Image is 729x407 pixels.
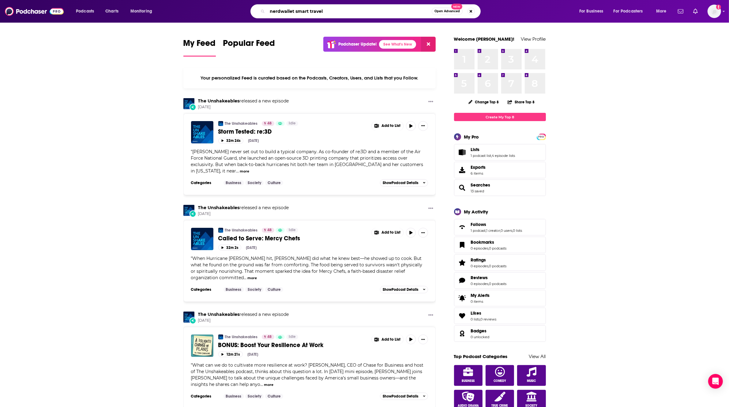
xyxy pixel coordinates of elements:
[708,374,723,389] div: Open Intercom Messenger
[456,183,468,192] a: Searches
[198,105,289,110] span: [DATE]
[383,287,418,292] span: Show Podcast Details
[218,121,223,126] img: The Unshakeables
[191,256,423,280] span: When Hurricane [PERSON_NAME] hit, [PERSON_NAME] did what he knew best—he showed up to cook. But w...
[456,166,468,174] span: Exports
[471,154,491,158] a: 1 podcast list
[191,149,423,174] span: [PERSON_NAME] never set out to build a typical company. As co-founder of re:3D and a member of th...
[372,121,404,131] button: Show More Button
[451,4,462,9] span: New
[101,6,122,16] a: Charts
[456,258,468,267] a: Ratings
[372,335,404,344] button: Show More Button
[338,42,377,47] p: Podchaser Update!
[471,239,507,245] a: Bookmarks
[5,6,64,17] img: Podchaser - Follow, Share and Rate Podcasts
[716,5,721,9] svg: Add a profile image
[218,138,243,144] button: 32m 24s
[225,121,258,126] a: The Unshakeables
[130,7,152,16] span: Monitoring
[198,98,289,104] h3: released a new episode
[456,312,468,320] a: Likes
[471,165,486,170] span: Exports
[471,222,487,227] span: Follows
[380,179,428,187] button: ShowPodcast Details
[471,246,489,250] a: 0 episodes
[471,239,494,245] span: Bookmarks
[247,276,257,281] button: more
[489,246,489,250] span: ,
[432,8,463,15] button: Open AdvancedNew
[418,335,428,344] button: Show More Button
[218,228,223,233] img: The Unshakeables
[517,365,546,386] a: Music
[614,7,643,16] span: For Podcasters
[471,189,484,193] a: 13 saved
[190,210,196,217] div: New Episode
[381,124,400,128] span: Add to List
[264,382,273,387] button: more
[262,228,274,233] a: 48
[268,334,272,340] span: 48
[538,135,545,139] span: PRO
[691,6,700,17] a: Show notifications dropdown
[190,104,196,110] div: New Episode
[471,335,490,339] a: 0 unlocked
[198,205,289,211] h3: released a new episode
[224,180,244,185] a: Business
[218,128,272,135] span: Storm Tested: re:3D
[244,275,247,280] span: ...
[489,282,489,286] span: ,
[191,287,219,292] h3: Categories
[76,7,94,16] span: Podcasts
[223,38,275,52] span: Popular Feed
[191,149,423,174] span: "
[198,211,289,216] span: [DATE]
[183,38,216,52] span: My Feed
[183,312,194,323] img: The Unshakeables
[261,382,263,387] span: ...
[236,168,239,174] span: ...
[218,245,241,250] button: 32m 2s
[513,228,522,233] a: 0 lists
[521,36,546,42] a: View Profile
[191,362,424,387] span: "
[265,287,283,292] a: Culture
[218,341,324,349] span: BONUS: Boost Your Resilience At Work
[610,6,652,16] button: open menu
[513,228,513,233] span: ,
[183,68,436,88] div: Your personalized Feed is curated based on the Podcasts, Creators, Users, and Lists that you Follow.
[471,147,480,152] span: Lists
[426,98,436,106] button: Show More Button
[487,228,500,233] a: 1 creator
[224,394,244,399] a: Business
[224,287,244,292] a: Business
[494,379,506,383] span: Comedy
[456,294,468,302] span: My Alerts
[454,36,515,42] a: Welcome [PERSON_NAME]!
[245,180,264,185] a: Society
[434,10,460,13] span: Open Advanced
[191,121,213,143] img: Storm Tested: re:3D
[105,7,118,16] span: Charts
[471,293,490,298] span: My Alerts
[529,353,546,359] a: View All
[454,353,508,359] a: Top Podcast Categories
[262,335,274,339] a: 48
[190,317,196,324] div: New Episode
[191,335,213,357] a: BONUS: Boost Your Resilience At Work
[454,237,546,253] span: Bookmarks
[383,181,418,185] span: Show Podcast Details
[191,362,424,387] span: What can we do to cultivate more resilience at work? [PERSON_NAME], CEO of Chase for Business and...
[265,394,283,399] a: Culture
[240,169,249,174] button: more
[708,5,721,18] span: Logged in as mcastricone
[489,264,489,268] span: ,
[454,219,546,235] span: Follows
[454,272,546,289] span: Reviews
